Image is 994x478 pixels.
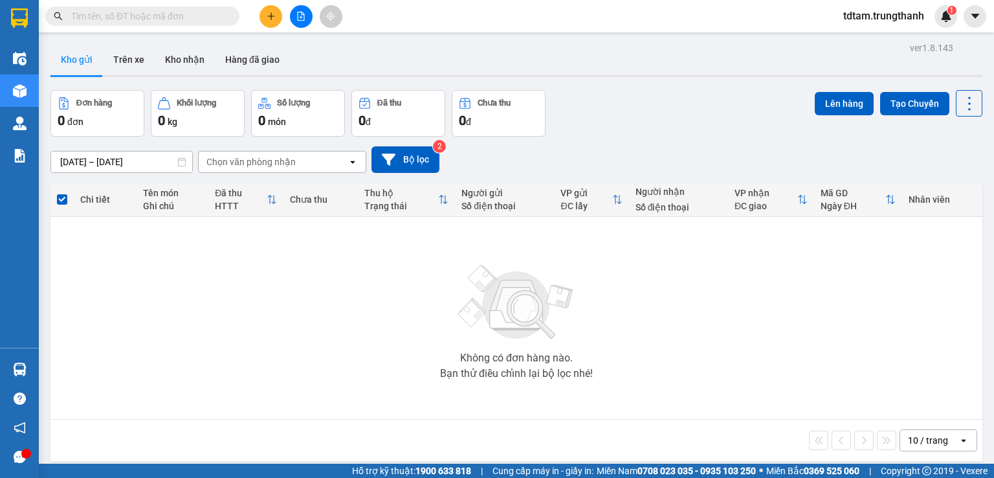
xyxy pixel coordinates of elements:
span: đ [466,117,471,127]
button: file-add [290,5,313,28]
img: logo-vxr [11,8,28,28]
div: Chi tiết [80,194,130,205]
span: 0 [258,113,265,128]
div: Đã thu [215,188,266,198]
svg: open [958,435,969,446]
div: Chưa thu [478,98,511,108]
div: Người gửi [461,188,547,198]
div: Đã thu [377,98,401,108]
span: kg [168,117,177,127]
th: Toggle SortBy [358,183,456,217]
span: Cung cấp máy in - giấy in: [492,464,593,478]
button: Khối lượng0kg [151,90,245,137]
div: Số điện thoại [461,201,547,211]
th: Toggle SortBy [208,183,283,217]
div: Ngày ĐH [821,201,885,211]
button: Đã thu0đ [351,90,445,137]
input: Select a date range. [51,152,192,172]
span: | [481,464,483,478]
div: ĐC lấy [560,201,612,211]
span: món [268,117,286,127]
div: ver 1.8.143 [910,41,953,55]
div: Khối lượng [177,98,216,108]
span: ⚪️ [759,468,763,473]
div: Trạng thái [364,201,439,211]
svg: open [348,157,358,167]
span: copyright [922,466,931,475]
div: Nhân viên [909,194,976,205]
span: question-circle [14,393,26,405]
span: aim [326,12,335,21]
button: Lên hàng [815,92,874,115]
img: warehouse-icon [13,117,27,130]
div: Không có đơn hàng nào. [460,353,573,363]
button: Kho gửi [50,44,103,75]
div: Ghi chú [143,201,202,211]
span: 0 [58,113,65,128]
div: Người nhận [635,187,722,197]
th: Toggle SortBy [728,183,814,217]
span: đơn [67,117,83,127]
span: 0 [158,113,165,128]
div: Mã GD [821,188,885,198]
input: Tìm tên, số ĐT hoặc mã đơn [71,9,224,23]
span: Miền Nam [597,464,756,478]
span: 0 [359,113,366,128]
img: solution-icon [13,149,27,163]
button: caret-down [964,5,986,28]
div: HTTT [215,201,266,211]
button: Số lượng0món [251,90,345,137]
span: file-add [296,12,305,21]
button: Tạo Chuyến [880,92,949,115]
button: Trên xe [103,44,155,75]
div: VP nhận [734,188,797,198]
div: Số điện thoại [635,202,722,212]
span: caret-down [969,10,981,22]
img: svg+xml;base64,PHN2ZyBjbGFzcz0ibGlzdC1wbHVnX19zdmciIHhtbG5zPSJodHRwOi8vd3d3LnczLm9yZy8yMDAwL3N2Zy... [452,257,581,348]
strong: 0369 525 060 [804,466,859,476]
div: Thu hộ [364,188,439,198]
span: message [14,451,26,463]
div: Chọn văn phòng nhận [206,155,296,168]
span: tdtam.trungthanh [833,8,934,24]
span: 0 [459,113,466,128]
span: đ [366,117,371,127]
div: Tên món [143,188,202,198]
img: warehouse-icon [13,363,27,376]
div: VP gửi [560,188,612,198]
div: Bạn thử điều chỉnh lại bộ lọc nhé! [440,369,593,379]
div: Chưa thu [290,194,351,205]
strong: 0708 023 035 - 0935 103 250 [637,466,756,476]
button: Chưa thu0đ [452,90,546,137]
img: icon-new-feature [940,10,952,22]
span: search [54,12,63,21]
div: 10 / trang [908,434,948,447]
button: Đơn hàng0đơn [50,90,144,137]
th: Toggle SortBy [814,183,902,217]
strong: 1900 633 818 [415,466,471,476]
button: aim [320,5,342,28]
sup: 2 [433,140,446,153]
sup: 1 [947,6,956,15]
button: Hàng đã giao [215,44,290,75]
span: notification [14,422,26,434]
div: Số lượng [277,98,310,108]
button: Kho nhận [155,44,215,75]
span: | [869,464,871,478]
button: plus [260,5,282,28]
span: 1 [949,6,954,15]
img: warehouse-icon [13,84,27,98]
th: Toggle SortBy [554,183,628,217]
div: Đơn hàng [76,98,112,108]
span: Hỗ trợ kỹ thuật: [352,464,471,478]
span: plus [267,12,276,21]
img: warehouse-icon [13,52,27,65]
div: ĐC giao [734,201,797,211]
span: Miền Bắc [766,464,859,478]
button: Bộ lọc [371,146,439,173]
